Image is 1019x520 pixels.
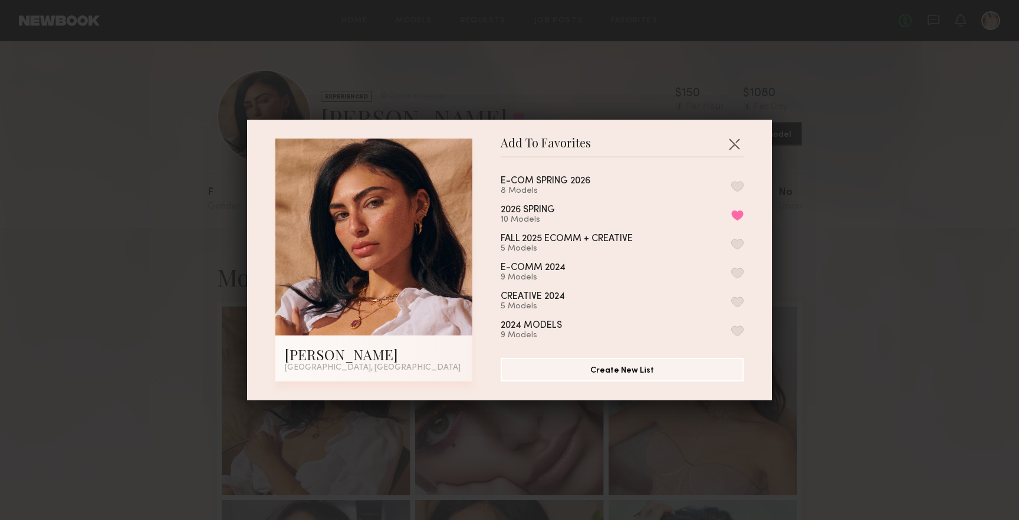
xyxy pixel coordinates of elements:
div: 8 Models [501,186,619,196]
div: 9 Models [501,273,594,282]
span: Add To Favorites [501,139,591,156]
div: 9 Models [501,331,590,340]
button: Close [725,134,744,153]
div: FALL 2025 ECOMM + CREATIVE [501,234,633,244]
div: 2026 SPRING [501,205,555,215]
div: 5 Models [501,302,593,311]
div: [GEOGRAPHIC_DATA], [GEOGRAPHIC_DATA] [285,364,463,372]
div: CREATIVE 2024 [501,292,565,302]
div: [PERSON_NAME] [285,345,463,364]
div: E-COMM 2024 [501,263,566,273]
button: Create New List [501,358,744,381]
div: 5 Models [501,244,661,254]
div: 10 Models [501,215,583,225]
div: E-COM SPRING 2026 [501,176,590,186]
div: 2024 MODELS [501,321,562,331]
